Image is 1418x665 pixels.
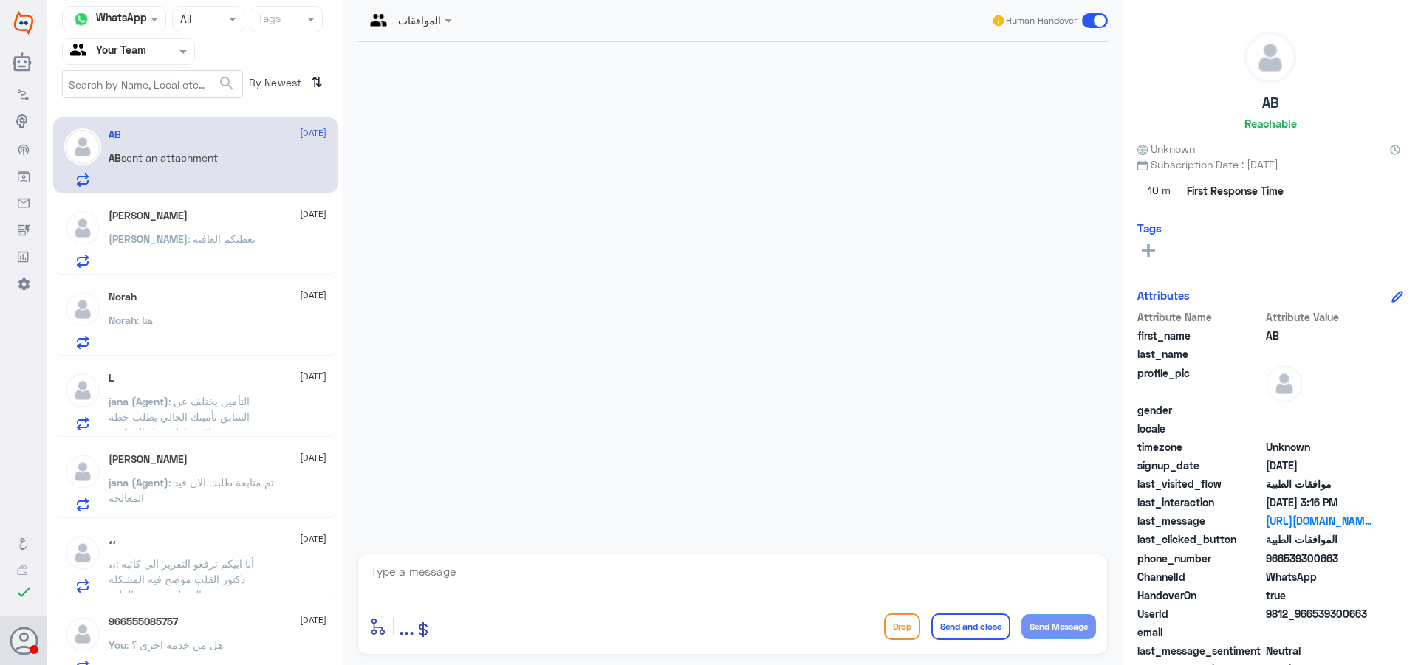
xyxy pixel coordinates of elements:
[1137,421,1263,436] span: locale
[1266,365,1303,402] img: defaultAdmin.png
[1137,643,1263,658] span: last_message_sentiment
[1266,309,1373,325] span: Attribute Value
[300,370,326,383] span: [DATE]
[121,151,218,164] span: sent an attachment
[64,128,101,165] img: defaultAdmin.png
[64,372,101,409] img: defaultAdmin.png
[1266,439,1373,455] span: Unknown
[1137,365,1263,399] span: profile_pic
[1137,569,1263,585] span: ChannelId
[1266,402,1373,418] span: null
[1245,32,1295,83] img: defaultAdmin.png
[1137,458,1263,473] span: signup_date
[109,557,116,570] span: ،،
[10,627,38,655] button: Avatar
[109,534,116,547] h5: ،،
[1137,606,1263,621] span: UserId
[1187,183,1284,199] span: First Response Time
[1266,421,1373,436] span: null
[1137,141,1195,156] span: Unknown
[1006,14,1077,27] span: Human Handover
[256,10,281,30] div: Tags
[109,372,114,385] h5: L
[1266,643,1373,658] span: 0
[109,210,188,222] h5: Ahmed Aldryhim
[109,395,250,438] span: : التأمين يختلف عن السابق تأمينك الحالي يطلب خطة علاجية اولية قبل البوتكس
[218,72,236,96] button: search
[109,291,137,303] h5: Norah
[188,232,256,245] span: : يعطيكم العافيه
[399,613,414,639] span: ...
[1137,402,1263,418] span: gender
[1266,588,1373,603] span: true
[109,395,168,407] span: jana (Agent)
[109,476,274,504] span: : تم متابعة طلبك الان قيد المعالجة
[300,289,326,302] span: [DATE]
[1137,156,1403,172] span: Subscription Date : [DATE]
[300,532,326,545] span: [DATE]
[1137,624,1263,640] span: email
[884,613,920,640] button: Drop
[1137,309,1263,325] span: Attribute Name
[1137,346,1263,362] span: last_name
[1137,439,1263,455] span: timezone
[311,70,323,94] i: ⇅
[300,451,326,464] span: [DATE]
[1137,289,1190,302] h6: Attributes
[1021,614,1096,639] button: Send Message
[64,210,101,247] img: defaultAdmin.png
[1137,178,1182,204] span: 10 m
[243,70,305,100] span: By Newest
[1137,513,1263,528] span: last_message
[1266,495,1373,510] span: 2025-08-20T12:16:48.439Z
[931,613,1010,640] button: Send and close
[64,534,101,571] img: defaultAdmin.png
[1266,606,1373,621] span: 9812_966539300663
[70,41,92,63] img: yourTeam.svg
[15,583,32,601] i: check
[1137,495,1263,510] span: last_interaction
[14,11,33,35] img: Widebot Logo
[109,314,137,326] span: Norah
[109,476,168,489] span: jana (Agent)
[1137,588,1263,603] span: HandoverOn
[109,616,178,628] h5: 966555085757
[1266,328,1373,343] span: AB
[1266,624,1373,640] span: null
[218,75,236,92] span: search
[1266,513,1373,528] a: [URL][DOMAIN_NAME]
[109,453,188,466] h5: Abu Nawaf
[1137,551,1263,566] span: phone_number
[64,291,101,328] img: defaultAdmin.png
[300,126,326,139] span: [DATE]
[64,453,101,490] img: defaultAdmin.png
[1137,476,1263,492] span: last_visited_flow
[109,232,188,245] span: [PERSON_NAME]
[1137,221,1162,235] h6: Tags
[1262,94,1279,111] h5: AB
[1137,531,1263,547] span: last_clicked_button
[300,207,326,221] span: [DATE]
[1137,328,1263,343] span: first_name
[1266,476,1373,492] span: موافقات الطبية
[300,613,326,627] span: [DATE]
[1266,531,1373,547] span: الموافقات الطبية
[1244,117,1297,130] h6: Reachable
[1266,569,1373,585] span: 2
[1266,551,1373,566] span: 966539300663
[109,151,121,164] span: AB
[109,638,126,651] span: You
[126,638,223,651] span: : هل من خدمه اخرى ؟
[109,557,254,601] span: : أنا ابيكم ترفعو التقرير الي كاتبه دكتور القلب موضح فيه المشكله المتعلقه بفحص القلب
[137,314,153,326] span: : هنا
[109,128,121,141] h5: AB
[64,616,101,652] img: defaultAdmin.png
[1266,458,1373,473] span: 2025-08-20T12:08:22.291Z
[70,8,92,30] img: whatsapp.png
[63,71,242,97] input: Search by Name, Local etc…
[399,610,414,643] button: ...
